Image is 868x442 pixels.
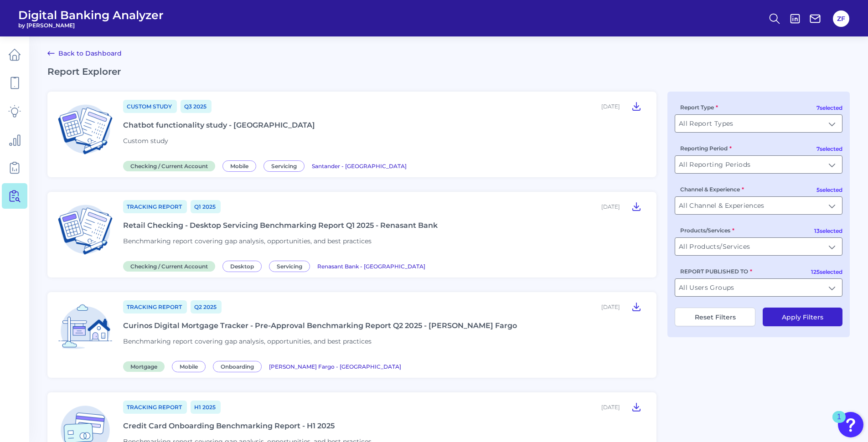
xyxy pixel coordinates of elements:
button: Retail Checking - Desktop Servicing Benchmarking Report Q1 2025 - Renasant Bank [627,199,646,214]
button: ZF [833,10,849,27]
a: H1 2025 [191,401,221,414]
span: Desktop [222,261,262,272]
div: [DATE] [601,303,620,310]
div: Curinos Digital Mortgage Tracker - Pre-Approval Benchmarking Report Q2 2025 - [PERSON_NAME] Fargo [123,321,517,330]
div: 1 [837,417,841,429]
span: Benchmarking report covering gap analysis, opportunities, and best practices [123,237,372,245]
span: Mobile [172,361,206,372]
span: Santander - [GEOGRAPHIC_DATA] [312,163,407,170]
a: Santander - [GEOGRAPHIC_DATA] [312,161,407,170]
a: Tracking Report [123,200,187,213]
label: REPORT PUBLISHED TO [680,268,752,275]
span: Onboarding [213,361,262,372]
div: Chatbot functionality study - [GEOGRAPHIC_DATA] [123,121,315,129]
span: Mobile [222,160,256,172]
button: Curinos Digital Mortgage Tracker - Pre-Approval Benchmarking Report Q2 2025 - Wells Fargo [627,299,646,314]
a: [PERSON_NAME] Fargo - [GEOGRAPHIC_DATA] [269,362,401,370]
a: Servicing [269,262,314,270]
label: Report Type [680,104,718,111]
span: Digital Banking Analyzer [18,8,164,22]
a: Checking / Current Account [123,161,219,170]
img: Mortgage [55,299,116,360]
span: [PERSON_NAME] Fargo - [GEOGRAPHIC_DATA] [269,363,401,370]
span: Benchmarking report covering gap analysis, opportunities, and best practices [123,337,372,345]
span: Servicing [269,261,310,272]
div: [DATE] [601,404,620,411]
a: Renasant Bank - [GEOGRAPHIC_DATA] [317,262,425,270]
button: Credit Card Onboarding Benchmarking Report - H1 2025 [627,400,646,414]
img: Checking / Current Account [55,199,116,260]
a: Checking / Current Account [123,262,219,270]
a: Q2 2025 [191,300,222,314]
span: Checking / Current Account [123,161,215,171]
button: Chatbot functionality study - Santander [627,99,646,113]
span: Servicing [263,160,305,172]
img: Checking / Current Account [55,99,116,160]
a: Mobile [172,362,209,370]
span: Custom study [123,137,168,145]
a: Back to Dashboard [47,48,122,59]
label: Channel & Experience [680,186,744,193]
a: Servicing [263,161,308,170]
h2: Report Explorer [47,66,850,77]
span: Renasant Bank - [GEOGRAPHIC_DATA] [317,263,425,270]
a: Q1 2025 [191,200,221,213]
div: Retail Checking - Desktop Servicing Benchmarking Report Q1 2025 - Renasant Bank [123,221,438,230]
div: Credit Card Onboarding Benchmarking Report - H1 2025 [123,421,335,430]
button: Reset Filters [675,308,755,326]
a: Tracking Report [123,300,187,314]
span: Checking / Current Account [123,261,215,272]
a: Mobile [222,161,260,170]
a: Onboarding [213,362,265,370]
span: by [PERSON_NAME] [18,22,164,29]
a: Desktop [222,262,265,270]
a: Tracking Report [123,401,187,414]
label: Reporting Period [680,145,732,152]
a: Mortgage [123,362,168,370]
a: Q3 2025 [181,100,212,113]
button: Apply Filters [763,308,842,326]
span: Mortgage [123,361,165,372]
label: Products/Services [680,227,734,234]
button: Open Resource Center, 1 new notification [838,412,863,437]
a: Custom Study [123,100,177,113]
div: [DATE] [601,103,620,110]
div: [DATE] [601,203,620,210]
